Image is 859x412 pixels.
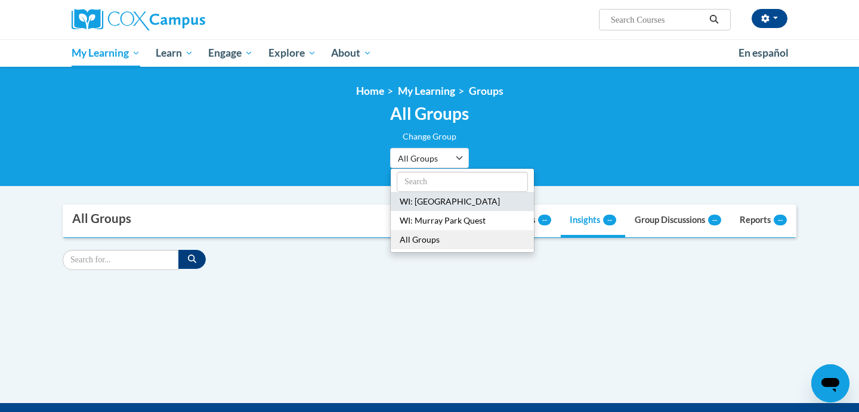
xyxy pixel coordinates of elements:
img: Cox Campus [72,9,205,30]
button: Account Settings [752,9,787,28]
span: Learn [156,46,193,60]
span: -- [603,215,616,225]
button: WI: [GEOGRAPHIC_DATA] [391,192,534,211]
div: All Groups [72,211,131,226]
span: En español [739,47,789,59]
a: Reports-- [731,205,796,237]
a: Home [356,85,384,97]
span: Engage [208,46,253,60]
span: Explore [268,46,316,60]
input: Search [397,172,528,192]
a: Explore [261,39,324,67]
button: Search [178,250,206,269]
h2: All Groups [390,104,469,124]
a: About [324,39,380,67]
span: -- [708,215,721,225]
button: All Groups [390,148,469,168]
button: WI: Murray Park Quest [391,211,534,230]
a: Groups [469,85,503,97]
a: Learn [148,39,201,67]
span: My Learning [72,46,140,60]
a: Engage [200,39,261,67]
input: Search [63,250,179,270]
span: -- [538,215,551,225]
span: -- [774,215,787,225]
a: My Learning [64,39,148,67]
span: All Groups [398,152,447,165]
span: About [331,46,372,60]
a: Insights-- [561,205,625,237]
a: En español [731,41,796,66]
a: Group Discussions-- [626,205,730,237]
label: Change Group [403,130,456,143]
a: My Learning [398,85,455,97]
div: Main menu [54,39,805,67]
iframe: Button to launch messaging window [811,364,849,402]
button: Search [705,13,723,27]
input: Search Courses [610,13,705,27]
